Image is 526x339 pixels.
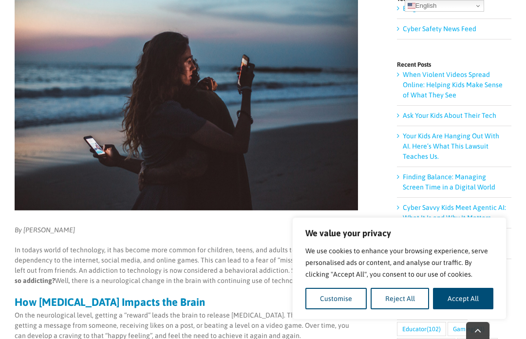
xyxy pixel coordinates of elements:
a: Your Kids Are Hanging Out With AI. Here’s What This Lawsuit Teaches Us. [403,132,499,160]
p: We value your privacy [305,227,493,239]
button: Reject All [371,288,430,309]
button: Accept All [433,288,493,309]
p: We use cookies to enhance your browsing experience, serve personalised ads or content, and analys... [305,245,493,280]
a: Finding Balance: Managing Screen Time in a Digital World [403,173,495,191]
p: In todays world of technology, it has become more common for children, teens, and adults to devel... [15,245,358,286]
em: By [PERSON_NAME] [15,226,75,234]
a: When Violent Videos Spread Online: Helping Kids Make Sense of What They See [403,71,503,99]
strong: How [MEDICAL_DATA] Impacts the Brain [15,296,205,308]
button: Customise [305,288,367,309]
a: Ask Your Kids About Their Tech [403,112,496,119]
span: (102) [427,322,441,336]
a: Educator (102 items) [397,322,446,336]
h4: Recent Posts [397,61,511,68]
a: Cyber Savvy Kids Meet Agentic AI: What It Is and Why It Matters [403,204,506,222]
img: en [408,2,415,10]
a: Cyber Safety News Feed [403,25,476,33]
a: Gaming (73 items) [448,322,490,336]
a: Blog [403,4,416,12]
